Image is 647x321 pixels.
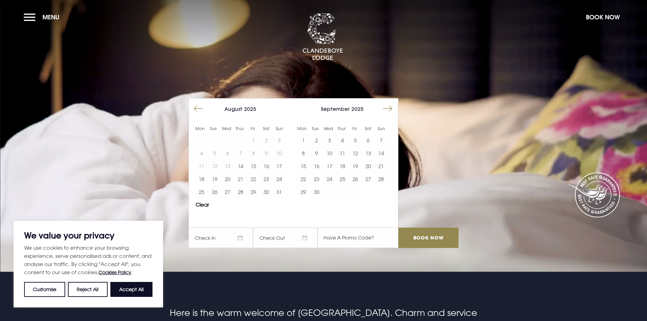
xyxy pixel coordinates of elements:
[297,160,310,173] button: 15
[310,173,323,185] td: Choose Tuesday, September 23, 2025 as your start date.
[260,160,273,173] td: Choose Saturday, August 16, 2025 as your start date.
[336,160,349,173] button: 18
[260,173,273,185] button: 23
[221,185,234,198] button: 27
[234,173,247,185] button: 21
[323,173,336,185] button: 24
[310,185,323,198] button: 30
[336,173,349,185] button: 25
[362,173,375,185] td: Choose Saturday, September 27, 2025 as your start date.
[234,173,247,185] td: Choose Thursday, August 21, 2025 as your start date.
[297,160,310,173] td: Choose Monday, September 15, 2025 as your start date.
[260,173,273,185] td: Choose Saturday, August 23, 2025 as your start date.
[336,134,349,147] button: 4
[352,106,364,112] span: 2025
[349,160,362,173] td: Choose Friday, September 19, 2025 as your start date.
[323,160,336,173] td: Choose Wednesday, September 17, 2025 as your start date.
[196,202,209,207] button: Clear
[297,173,310,185] td: Choose Monday, September 22, 2025 as your start date.
[398,228,458,248] input: Book Now
[42,13,59,21] span: Menu
[195,185,208,198] button: 25
[260,160,273,173] button: 16
[323,160,336,173] button: 17
[323,147,336,160] td: Choose Wednesday, September 10, 2025 as your start date.
[362,160,375,173] button: 20
[234,185,247,198] td: Choose Thursday, August 28, 2025 as your start date.
[24,10,63,24] button: Menu
[192,102,205,115] button: Move backward to switch to the previous month.
[68,282,107,297] button: Reject All
[234,185,247,198] button: 28
[310,173,323,185] button: 23
[349,134,362,147] button: 5
[253,228,318,248] span: Check Out
[323,134,336,147] button: 3
[260,185,273,198] td: Choose Saturday, August 30, 2025 as your start date.
[321,106,350,112] span: September
[349,147,362,160] td: Choose Friday, September 12, 2025 as your start date.
[302,13,343,61] img: Clandeboye Lodge
[98,269,131,275] a: Cookies Policy
[110,282,152,297] button: Accept All
[297,134,310,147] td: Choose Monday, September 1, 2025 as your start date.
[297,173,310,185] button: 22
[273,160,286,173] button: 17
[244,106,256,112] span: 2025
[188,228,253,248] span: Check In
[336,160,349,173] td: Choose Thursday, September 18, 2025 as your start date.
[362,147,375,160] td: Choose Saturday, September 13, 2025 as your start date.
[323,173,336,185] td: Choose Wednesday, September 24, 2025 as your start date.
[273,185,286,198] td: Choose Sunday, August 31, 2025 as your start date.
[195,173,208,185] td: Choose Monday, August 18, 2025 as your start date.
[247,160,260,173] button: 15
[273,173,286,185] button: 24
[362,147,375,160] button: 13
[310,147,323,160] button: 9
[375,173,388,185] td: Choose Sunday, September 28, 2025 as your start date.
[310,147,323,160] td: Choose Tuesday, September 9, 2025 as your start date.
[195,185,208,198] td: Choose Monday, August 25, 2025 as your start date.
[310,185,323,198] td: Choose Tuesday, September 30, 2025 as your start date.
[221,185,234,198] td: Choose Wednesday, August 27, 2025 as your start date.
[349,147,362,160] button: 12
[375,134,388,147] button: 7
[336,147,349,160] td: Choose Thursday, September 11, 2025 as your start date.
[375,160,388,173] button: 21
[297,185,310,198] td: Choose Monday, September 29, 2025 as your start date.
[260,185,273,198] button: 30
[221,173,234,185] td: Choose Wednesday, August 20, 2025 as your start date.
[273,185,286,198] button: 31
[362,134,375,147] td: Choose Saturday, September 6, 2025 as your start date.
[375,147,388,160] td: Choose Sunday, September 14, 2025 as your start date.
[336,147,349,160] button: 11
[336,134,349,147] td: Choose Thursday, September 4, 2025 as your start date.
[273,160,286,173] td: Choose Sunday, August 17, 2025 as your start date.
[375,160,388,173] td: Choose Sunday, September 21, 2025 as your start date.
[375,147,388,160] button: 14
[234,160,247,173] td: Choose Thursday, August 14, 2025 as your start date.
[208,185,221,198] button: 26
[310,160,323,173] button: 16
[310,134,323,147] td: Choose Tuesday, September 2, 2025 as your start date.
[362,134,375,147] button: 6
[247,185,260,198] td: Choose Friday, August 29, 2025 as your start date.
[323,147,336,160] button: 10
[208,173,221,185] td: Choose Tuesday, August 19, 2025 as your start date.
[362,173,375,185] button: 27
[323,134,336,147] td: Choose Wednesday, September 3, 2025 as your start date.
[318,228,398,248] input: Have A Promo Code?
[24,282,65,297] button: Customise
[208,185,221,198] td: Choose Tuesday, August 26, 2025 as your start date.
[582,10,623,24] button: Book Now
[362,160,375,173] td: Choose Saturday, September 20, 2025 as your start date.
[381,102,394,115] button: Move forward to switch to the next month.
[310,160,323,173] td: Choose Tuesday, September 16, 2025 as your start date.
[195,173,208,185] button: 18
[224,106,242,112] span: August
[349,134,362,147] td: Choose Friday, September 5, 2025 as your start date.
[208,173,221,185] button: 19
[336,173,349,185] td: Choose Thursday, September 25, 2025 as your start date.
[234,160,247,173] button: 14
[349,173,362,185] button: 26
